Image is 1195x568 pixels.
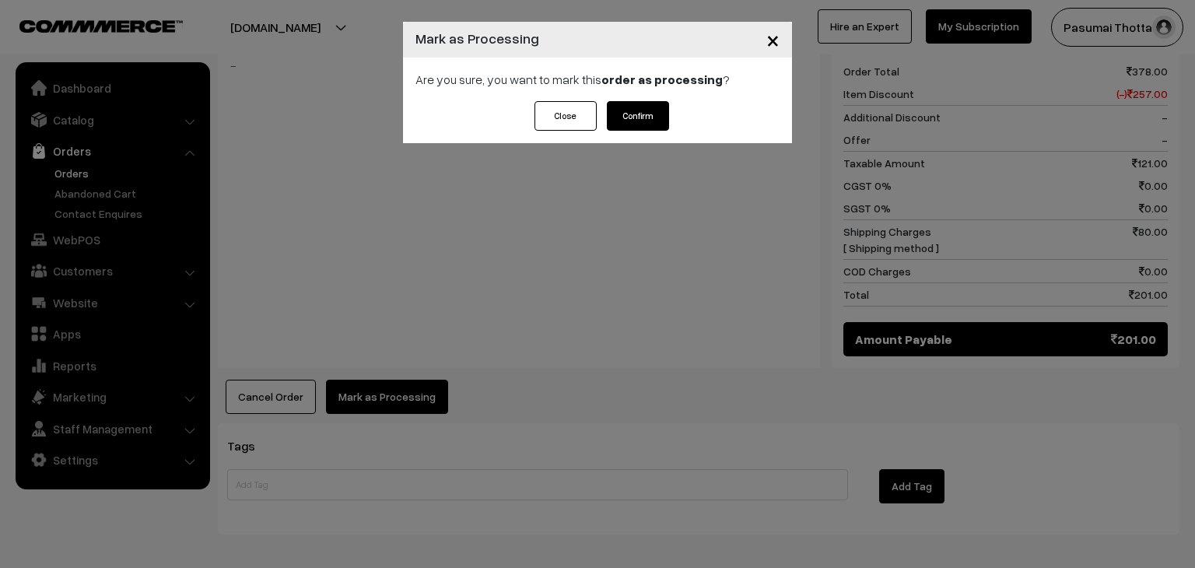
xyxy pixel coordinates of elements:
h4: Mark as Processing [415,28,539,49]
div: Are you sure, you want to mark this ? [403,58,792,101]
strong: order as processing [601,72,723,87]
button: Close [534,101,597,131]
span: × [766,25,780,54]
button: Close [754,16,792,64]
button: Confirm [607,101,669,131]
